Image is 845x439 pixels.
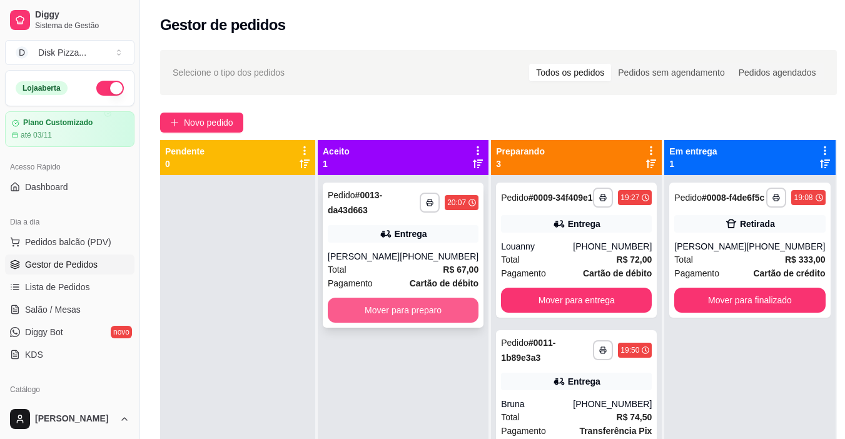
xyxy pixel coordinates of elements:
button: Alterar Status [96,81,124,96]
button: Mover para entrega [501,288,652,313]
div: 19:08 [794,193,812,203]
span: Total [328,263,347,276]
span: Pagamento [501,424,546,438]
strong: R$ 74,50 [617,412,652,422]
span: Pagamento [501,266,546,280]
strong: Transferência Pix [579,426,652,436]
span: Lista de Pedidos [25,281,90,293]
div: [PHONE_NUMBER] [400,250,478,263]
p: Pendente [165,145,205,158]
div: Entrega [568,218,600,230]
a: DiggySistema de Gestão [5,5,134,35]
button: Mover para finalizado [674,288,825,313]
a: Plano Customizadoaté 03/11 [5,111,134,147]
p: Em entrega [669,145,717,158]
div: Retirada [740,218,775,230]
span: Pedido [501,338,529,348]
span: Diggy [35,9,129,21]
strong: Cartão de crédito [753,268,825,278]
div: Entrega [568,375,600,388]
strong: # 0009-34f409e1 [529,193,593,203]
div: Pedidos sem agendamento [611,64,731,81]
div: Dia a dia [5,212,134,232]
button: Pedidos balcão (PDV) [5,232,134,252]
div: Bruna [501,398,573,410]
span: Pedidos balcão (PDV) [25,236,111,248]
strong: Cartão de débito [583,268,652,278]
button: Select a team [5,40,134,65]
span: Pedido [328,190,355,200]
div: Louanny [501,240,573,253]
p: 3 [496,158,545,170]
div: Acesso Rápido [5,157,134,177]
button: Mover para preparo [328,298,478,323]
div: [PHONE_NUMBER] [573,398,652,410]
p: Preparando [496,145,545,158]
span: Pagamento [328,276,373,290]
span: Total [674,253,693,266]
div: [PHONE_NUMBER] [573,240,652,253]
div: Loja aberta [16,81,68,95]
strong: # 0013-da43d663 [328,190,382,215]
span: Pagamento [674,266,719,280]
p: Aceito [323,145,350,158]
div: [PHONE_NUMBER] [746,240,825,253]
strong: R$ 67,00 [443,265,478,275]
div: Disk Pizza ... [38,46,86,59]
div: Todos os pedidos [529,64,611,81]
div: 19:27 [620,193,639,203]
div: [PERSON_NAME] [674,240,746,253]
a: Salão / Mesas [5,300,134,320]
a: Dashboard [5,177,134,197]
strong: # 0008-f4de6f5c [702,193,764,203]
strong: Cartão de débito [410,278,478,288]
span: D [16,46,28,59]
div: Entrega [395,228,427,240]
span: Dashboard [25,181,68,193]
div: Catálogo [5,380,134,400]
span: Gestor de Pedidos [25,258,98,271]
span: Diggy Bot [25,326,63,338]
span: Salão / Mesas [25,303,81,316]
div: 19:50 [620,345,639,355]
strong: R$ 333,00 [785,255,826,265]
span: plus [170,118,179,127]
div: 20:07 [447,198,466,208]
article: Plano Customizado [23,118,93,128]
span: KDS [25,348,43,361]
strong: # 0011-1b89e3a3 [501,338,555,363]
p: 1 [323,158,350,170]
p: 1 [669,158,717,170]
button: [PERSON_NAME] [5,404,134,434]
span: Pedido [501,193,529,203]
p: 0 [165,158,205,170]
div: [PERSON_NAME] [328,250,400,263]
strong: R$ 72,00 [617,255,652,265]
span: Selecione o tipo dos pedidos [173,66,285,79]
span: Pedido [674,193,702,203]
a: Gestor de Pedidos [5,255,134,275]
button: Novo pedido [160,113,243,133]
a: KDS [5,345,134,365]
article: até 03/11 [21,130,52,140]
span: [PERSON_NAME] [35,413,114,425]
div: Pedidos agendados [732,64,823,81]
span: Total [501,410,520,424]
span: Total [501,253,520,266]
span: Sistema de Gestão [35,21,129,31]
h2: Gestor de pedidos [160,15,286,35]
a: Diggy Botnovo [5,322,134,342]
span: Novo pedido [184,116,233,129]
a: Lista de Pedidos [5,277,134,297]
